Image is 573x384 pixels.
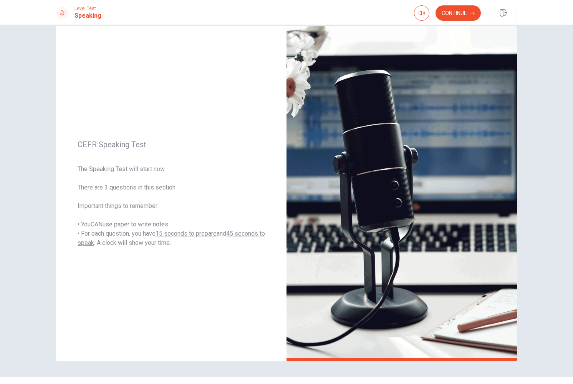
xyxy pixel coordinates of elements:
[78,140,265,149] span: CEFR Speaking Test
[156,230,217,237] u: 15 seconds to prepare
[75,6,101,11] span: Level Test
[91,221,103,228] u: CAN
[436,5,481,21] button: Continue
[75,11,101,20] h1: Speaking
[286,26,517,361] img: speaking intro
[78,165,265,248] span: The Speaking Test will start now. There are 3 questions in this section. Important things to reme...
